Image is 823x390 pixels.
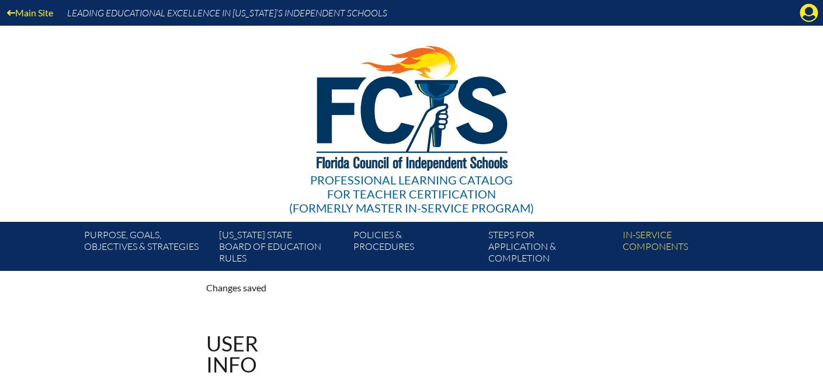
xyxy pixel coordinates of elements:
[349,227,483,271] a: Policies &Procedures
[79,227,214,271] a: Purpose, goals,objectives & strategies
[800,4,818,22] svg: Manage account
[291,26,532,185] img: FCISlogo221.eps
[214,227,349,271] a: [US_STATE] StateBoard of Education rules
[206,333,258,375] h1: User Info
[327,187,496,201] span: for Teacher Certification
[618,227,752,271] a: In-servicecomponents
[284,23,539,217] a: Professional Learning Catalog for Teacher Certification(formerly Master In-service Program)
[484,227,618,271] a: Steps forapplication & completion
[206,280,617,295] p: Changes saved
[2,5,58,20] a: Main Site
[289,173,534,215] div: Professional Learning Catalog (formerly Master In-service Program)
